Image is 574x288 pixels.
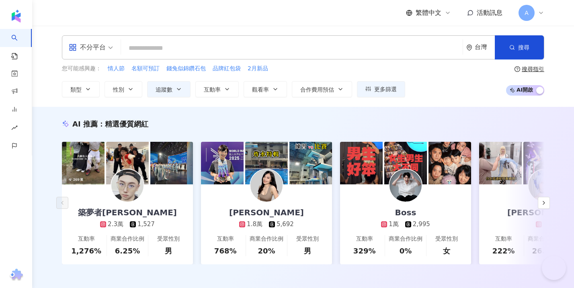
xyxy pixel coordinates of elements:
[466,45,472,51] span: environment
[72,119,148,129] div: AI 推薦 ：
[357,81,405,97] button: 更多篩選
[356,235,373,243] div: 互動率
[389,170,422,202] img: KOL Avatar
[384,142,427,184] img: post-image
[543,220,553,229] div: 1萬
[387,207,424,218] div: Boss
[204,86,221,93] span: 互動率
[250,170,283,202] img: KOL Avatar
[247,220,262,229] div: 1.8萬
[195,81,239,97] button: 互動率
[62,81,100,97] button: 類型
[289,142,332,184] img: post-image
[69,43,77,51] span: appstore
[340,142,383,184] img: post-image
[78,235,95,243] div: 互動率
[523,142,566,184] img: post-image
[105,120,148,128] span: 精選優質網紅
[137,220,155,229] div: 1,527
[518,44,529,51] span: 搜尋
[479,142,522,184] img: post-image
[296,235,319,243] div: 受眾性別
[166,65,206,73] span: 錢兔似錦鑽石包
[165,246,172,256] div: 男
[477,9,502,16] span: 活動訊息
[250,235,283,243] div: 商業合作比例
[69,41,106,54] div: 不分平台
[201,184,332,264] a: [PERSON_NAME]1.8萬5,692互動率768%商業合作比例20%受眾性別男
[108,65,125,73] span: 情人節
[11,120,18,138] span: rise
[201,142,244,184] img: post-image
[529,170,561,202] img: KOL Avatar
[495,235,512,243] div: 互動率
[156,86,172,93] span: 追蹤數
[522,66,544,72] div: 搜尋指引
[70,86,82,93] span: 類型
[374,86,397,92] span: 更多篩選
[435,235,458,243] div: 受眾性別
[62,184,193,264] a: 築夢者[PERSON_NAME]2.3萬1,527互動率1,276%商業合作比例6.25%受眾性別男
[212,64,241,73] button: 品牌紅包袋
[492,246,515,256] div: 222%
[71,246,101,256] div: 1,276%
[147,81,191,97] button: 追蹤數
[113,86,124,93] span: 性別
[157,235,180,243] div: 受眾性別
[62,65,101,73] span: 您可能感興趣：
[495,35,544,59] button: 搜尋
[443,246,450,256] div: 女
[244,81,287,97] button: 觀看率
[258,246,275,256] div: 20%
[292,81,352,97] button: 合作費用預估
[106,142,149,184] img: post-image
[105,81,142,97] button: 性別
[525,8,529,17] span: A
[300,86,334,93] span: 合作費用預估
[353,246,376,256] div: 329%
[111,235,144,243] div: 商業合作比例
[10,10,23,22] img: logo icon
[8,269,24,282] img: chrome extension
[131,65,160,73] span: 名額可預訂
[389,235,422,243] div: 商業合作比例
[245,142,288,184] img: post-image
[416,8,441,17] span: 繁體中文
[277,220,294,229] div: 5,692
[400,246,412,256] div: 0%
[111,170,143,202] img: KOL Avatar
[221,207,312,218] div: [PERSON_NAME]
[150,142,193,184] img: post-image
[247,64,269,73] button: 2月新品
[11,29,27,60] a: search
[252,86,269,93] span: 觀看率
[70,207,185,218] div: 築夢者[PERSON_NAME]
[248,65,268,73] span: 2月新品
[475,44,495,51] div: 台灣
[213,65,241,73] span: 品牌紅包袋
[166,64,206,73] button: 錢兔似錦鑽石包
[214,246,237,256] div: 768%
[542,256,566,280] iframe: Help Scout Beacon - Open
[131,64,160,73] button: 名額可預訂
[62,142,105,184] img: post-image
[115,246,140,256] div: 6.25%
[428,142,471,184] img: post-image
[304,246,311,256] div: 男
[108,220,123,229] div: 2.3萬
[532,246,557,256] div: 26.3%
[389,220,399,229] div: 1萬
[107,64,125,73] button: 情人節
[340,184,471,264] a: Boss1萬2,995互動率329%商業合作比例0%受眾性別女
[515,66,520,72] span: question-circle
[217,235,234,243] div: 互動率
[413,220,430,229] div: 2,995
[528,235,562,243] div: 商業合作比例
